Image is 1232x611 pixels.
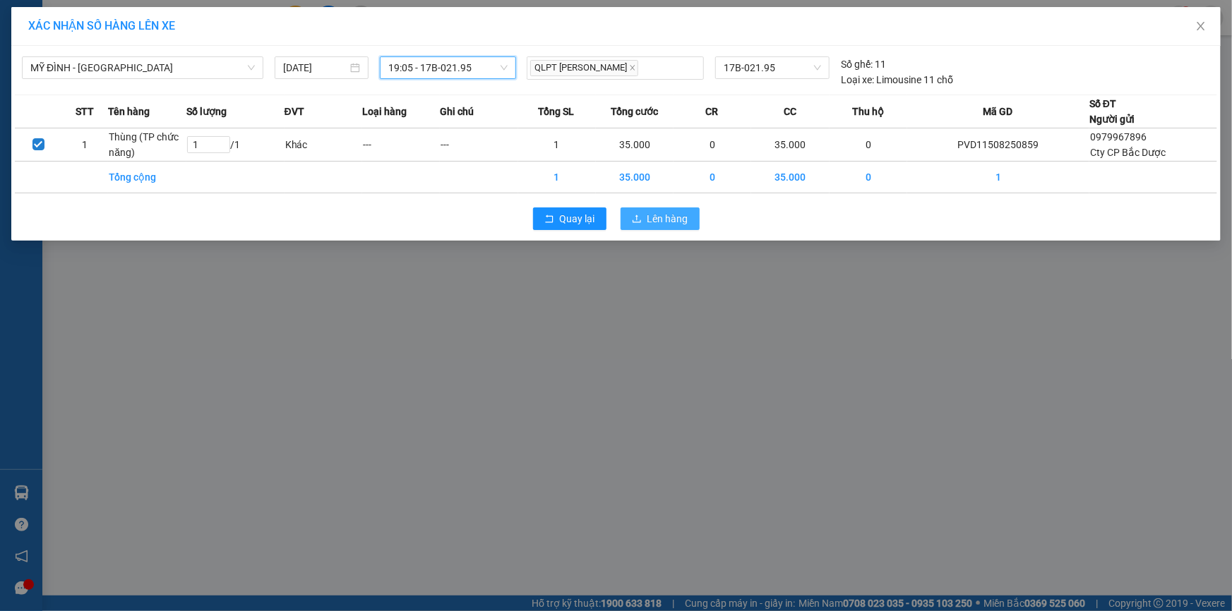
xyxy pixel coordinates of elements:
[283,60,347,75] input: 15/08/2025
[841,72,953,87] div: Limousine 11 chỗ
[186,128,285,162] td: / 1
[1181,7,1221,47] button: Close
[530,60,638,76] span: QLPT [PERSON_NAME]
[674,128,751,162] td: 0
[983,104,1013,119] span: Mã GD
[28,19,175,32] span: XÁC NHẬN SỐ HÀNG LÊN XE
[724,57,821,78] span: 17B-021.95
[440,128,518,162] td: ---
[596,162,674,193] td: 35.000
[596,128,674,162] td: 35.000
[18,102,246,126] b: GỬI : VP [PERSON_NAME]
[1195,20,1207,32] span: close
[1090,131,1147,143] span: 0979967896
[285,104,304,119] span: ĐVT
[647,211,688,226] span: Lên hàng
[108,104,150,119] span: Tên hàng
[560,211,595,226] span: Quay lại
[518,128,596,162] td: 1
[751,128,829,162] td: 35.000
[830,128,907,162] td: 0
[852,104,884,119] span: Thu hộ
[362,104,407,119] span: Loại hàng
[518,162,596,193] td: 1
[285,128,362,162] td: Khác
[830,162,907,193] td: 0
[621,207,700,230] button: uploadLên hàng
[440,104,474,119] span: Ghi chú
[533,207,606,230] button: rollbackQuay lại
[841,72,874,87] span: Loại xe:
[362,128,440,162] td: ---
[186,104,227,119] span: Số lượng
[108,128,186,162] td: Thùng (TP chức năng)
[706,104,719,119] span: CR
[539,104,575,119] span: Tổng SL
[632,214,642,225] span: upload
[907,128,1089,162] td: PVD11508250859
[544,214,554,225] span: rollback
[76,104,94,119] span: STT
[907,162,1089,193] td: 1
[611,104,658,119] span: Tổng cước
[629,64,636,71] span: close
[1089,96,1135,127] div: Số ĐT Người gửi
[841,56,873,72] span: Số ghế:
[388,57,508,78] span: 19:05 - 17B-021.95
[751,162,829,193] td: 35.000
[61,128,108,162] td: 1
[784,104,796,119] span: CC
[108,162,186,193] td: Tổng cộng
[674,162,751,193] td: 0
[30,57,255,78] span: MỸ ĐÌNH - THÁI BÌNH
[18,18,88,88] img: logo.jpg
[841,56,886,72] div: 11
[132,35,590,52] li: 237 [PERSON_NAME] , [GEOGRAPHIC_DATA]
[1090,147,1166,158] span: Cty CP Bắc Dược
[132,52,590,70] li: Hotline: 1900 3383, ĐT/Zalo : 0862837383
